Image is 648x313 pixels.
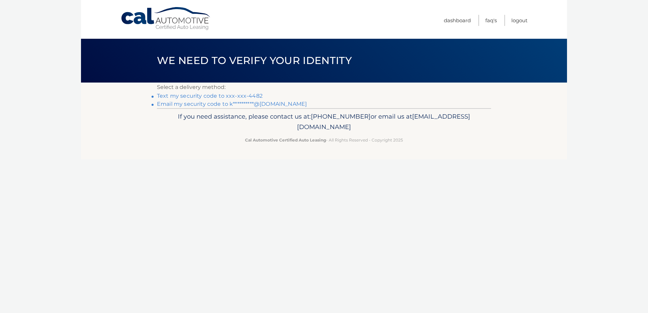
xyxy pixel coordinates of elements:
p: Select a delivery method: [157,83,491,92]
strong: Cal Automotive Certified Auto Leasing [245,137,326,143]
p: - All Rights Reserved - Copyright 2025 [161,136,487,144]
a: FAQ's [485,15,497,26]
a: Email my security code to k**********@[DOMAIN_NAME] [157,101,307,107]
a: Cal Automotive [120,7,212,31]
p: If you need assistance, please contact us at: or email us at [161,111,487,133]
span: [PHONE_NUMBER] [311,113,371,120]
span: We need to verify your identity [157,54,352,67]
a: Logout [511,15,528,26]
a: Text my security code to xxx-xxx-4482 [157,93,263,99]
a: Dashboard [444,15,471,26]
